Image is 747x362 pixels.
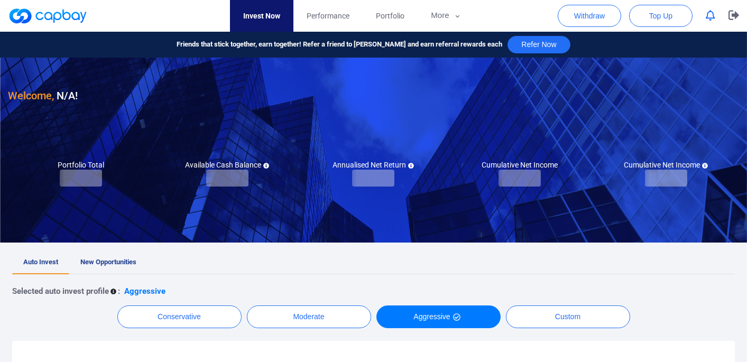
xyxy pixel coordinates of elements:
button: Refer Now [508,36,570,53]
span: Auto Invest [23,258,58,266]
h5: Portfolio Total [58,160,104,170]
button: Conservative [117,305,242,328]
span: Welcome, [8,89,54,102]
h5: Cumulative Net Income [482,160,558,170]
h3: N/A ! [8,87,78,104]
button: Withdraw [558,5,621,27]
button: Top Up [629,5,693,27]
button: Aggressive [376,305,501,328]
button: Moderate [247,305,371,328]
span: Performance [307,10,349,22]
span: Top Up [649,11,672,21]
p: : [118,285,120,298]
span: New Opportunities [80,258,136,266]
button: Custom [506,305,630,328]
span: Friends that stick together, earn together! Refer a friend to [PERSON_NAME] and earn referral rew... [177,39,502,50]
p: Aggressive [124,285,165,298]
span: Portfolio [376,10,404,22]
p: Selected auto invest profile [12,285,109,298]
h5: Cumulative Net Income [624,160,708,170]
h5: Annualised Net Return [333,160,414,170]
h5: Available Cash Balance [185,160,269,170]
